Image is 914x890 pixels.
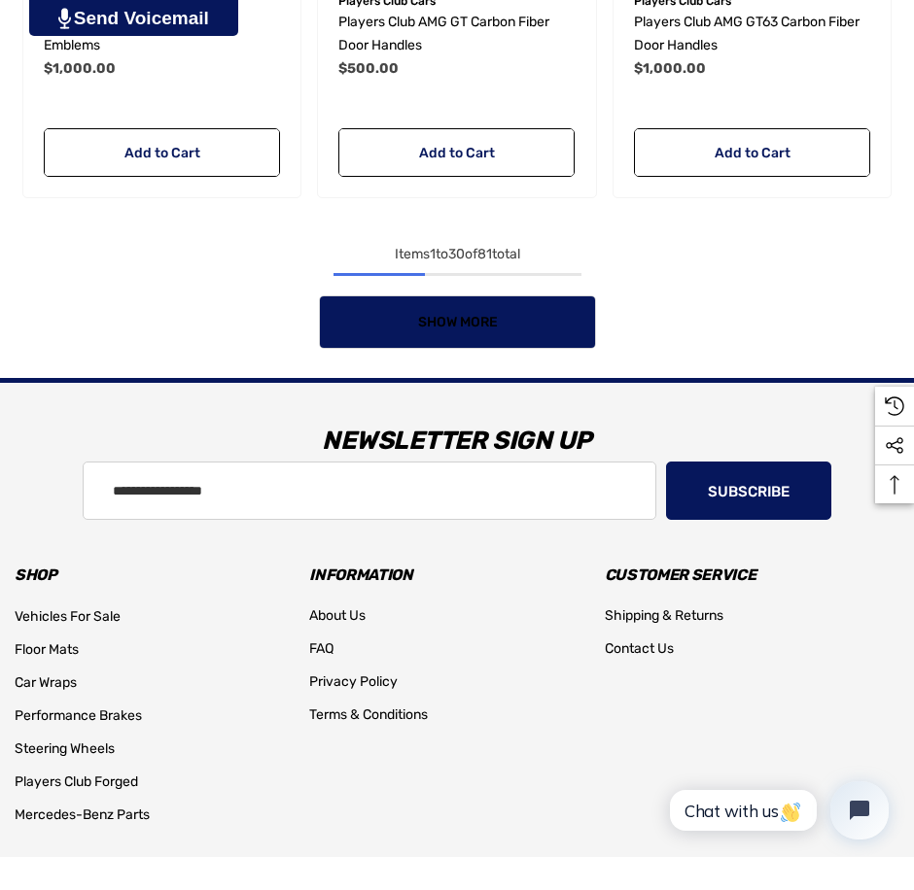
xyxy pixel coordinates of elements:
span: 30 [448,246,465,262]
span: Show More [417,314,497,330]
h3: Information [309,562,604,589]
a: About Us [309,599,366,633]
button: Subscribe [666,462,831,520]
div: Items to of total [15,243,899,266]
h3: Shop [15,562,309,589]
a: Add to Cart [44,128,280,177]
span: Players Club Forged [15,773,138,790]
span: 1 [430,246,436,262]
a: Mercedes-Benz Parts [15,799,150,832]
span: Car Wraps [15,674,77,691]
a: Performance Brakes [15,700,142,733]
span: Players Club AMG GT63 Carbon Fiber Door Handles [634,14,860,53]
a: Floor Mats [15,633,79,667]
a: Players Club AMG GT Carbon Fiber Door Handles,$500.00 [338,11,575,57]
svg: Top [875,475,914,495]
span: Mercedes-Benz Parts [15,806,150,823]
a: FAQ [309,633,334,666]
span: Players Club AMG GT Carbon Fiber Door Handles [338,14,549,53]
h3: Newsletter Sign Up [15,412,899,470]
a: Players Club AMG GT63 Carbon Fiber Door Handles,$1,000.00 [634,11,870,57]
a: Contact Us [605,633,674,666]
span: FAQ [309,640,334,657]
svg: Recently Viewed [885,396,904,416]
a: Car Wraps [15,667,77,700]
span: $1,000.00 [44,60,116,77]
svg: Social Media [885,436,904,456]
a: Add to Cart [634,128,870,177]
span: About Us [309,607,366,624]
a: Vehicles For Sale [15,600,121,633]
span: 81 [477,246,492,262]
span: Vehicles For Sale [15,608,121,625]
h3: Customer Service [605,562,899,589]
span: Terms & Conditions [309,706,428,723]
span: Performance Brakes [15,707,142,724]
span: $1,000.00 [634,60,706,77]
span: Shipping & Returns [605,607,723,624]
a: Terms & Conditions [309,699,428,732]
nav: pagination [15,243,899,349]
span: Privacy Policy [309,673,398,690]
span: Contact Us [605,640,674,657]
a: Shipping & Returns [605,599,723,633]
a: Players Club Forged [15,766,138,799]
a: Privacy Policy [309,666,398,699]
a: Show More [319,295,596,349]
span: Steering Wheels [15,740,115,757]
span: Floor Mats [15,641,79,658]
a: Add to Cart [338,128,575,177]
iframe: Tidio Chat [649,765,905,856]
a: Steering Wheels [15,733,115,766]
span: $500.00 [338,60,399,77]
